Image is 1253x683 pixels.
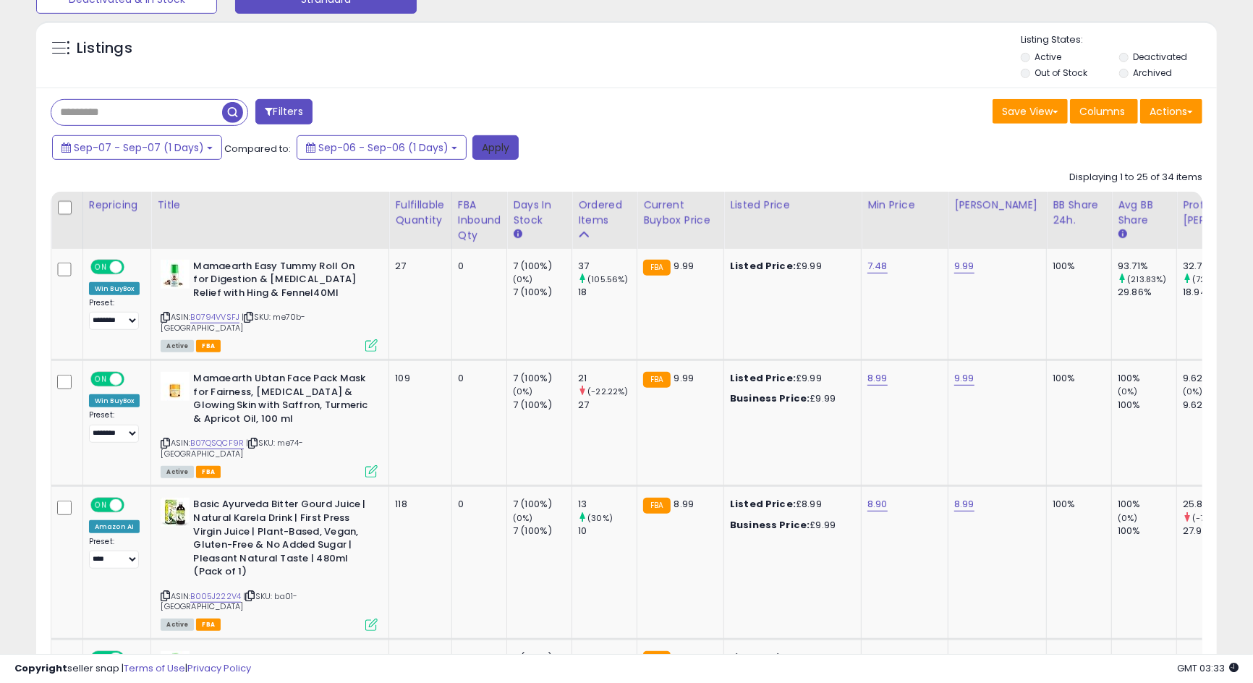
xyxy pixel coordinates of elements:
[1021,33,1217,47] p: Listing States:
[89,410,140,442] div: Preset:
[513,512,533,524] small: (0%)
[1133,51,1187,63] label: Deactivated
[161,372,190,401] img: 31vDq0sJoXL._SL40_.jpg
[92,373,110,386] span: ON
[1133,67,1172,79] label: Archived
[224,142,291,156] span: Compared to:
[187,661,251,675] a: Privacy Policy
[1192,512,1225,524] small: (-7.31%)
[730,519,850,532] div: £9.99
[472,135,519,160] button: Apply
[730,498,850,511] div: £8.99
[1069,171,1202,184] div: Displaying 1 to 25 of 34 items
[1118,228,1126,241] small: Avg BB Share.
[161,372,378,476] div: ASIN:
[297,135,467,160] button: Sep-06 - Sep-06 (1 Days)
[513,399,572,412] div: 7 (100%)
[1118,372,1176,385] div: 100%
[513,372,572,385] div: 7 (100%)
[578,399,637,412] div: 27
[954,497,974,512] a: 8.99
[161,498,190,527] img: 51FLJkcSvHL._SL40_.jpg
[578,198,631,228] div: Ordered Items
[161,260,378,351] div: ASIN:
[89,282,140,295] div: Win BuyBox
[730,259,796,273] b: Listed Price:
[730,372,850,385] div: £9.99
[193,260,369,304] b: Mamaearth Easy Tummy Roll On for Digestion & [MEDICAL_DATA] Relief with Hing & Fennel40Ml
[161,260,190,289] img: 411S9BwnqLL._SL40_.jpg
[578,498,637,511] div: 13
[1070,99,1138,124] button: Columns
[1118,399,1176,412] div: 100%
[122,499,145,512] span: OFF
[513,525,572,538] div: 7 (100%)
[730,371,796,385] b: Listed Price:
[587,273,628,285] small: (105.56%)
[954,259,974,273] a: 9.99
[1118,198,1171,228] div: Avg BB Share
[1035,51,1061,63] label: Active
[161,437,303,459] span: | SKU: me74-[GEOGRAPHIC_DATA]
[190,437,244,449] a: B07QSQCF9R
[513,273,533,285] small: (0%)
[395,198,445,228] div: Fulfillable Quantity
[318,140,449,155] span: Sep-06 - Sep-06 (1 Days)
[730,497,796,511] b: Listed Price:
[578,286,637,299] div: 18
[92,499,110,512] span: ON
[122,373,145,386] span: OFF
[587,512,613,524] small: (30%)
[89,198,145,213] div: Repricing
[954,198,1040,213] div: [PERSON_NAME]
[190,590,241,603] a: B005J222V4
[196,466,221,478] span: FBA
[578,525,637,538] div: 10
[458,498,496,511] div: 0
[14,662,251,676] div: seller snap | |
[161,466,194,478] span: All listings currently available for purchase on Amazon
[196,619,221,631] span: FBA
[193,372,369,429] b: Mamaearth Ubtan Face Pack Mask for Fairness, [MEDICAL_DATA] & Glowing Skin with Saffron, Turmeric...
[1079,104,1125,119] span: Columns
[161,590,297,612] span: | SKU: ba01-[GEOGRAPHIC_DATA]
[1140,99,1202,124] button: Actions
[513,386,533,397] small: (0%)
[1118,525,1176,538] div: 100%
[730,198,855,213] div: Listed Price
[1035,67,1087,79] label: Out of Stock
[124,661,185,675] a: Terms of Use
[643,198,718,228] div: Current Buybox Price
[513,260,572,273] div: 7 (100%)
[161,619,194,631] span: All listings currently available for purchase on Amazon
[513,286,572,299] div: 7 (100%)
[458,198,501,243] div: FBA inbound Qty
[89,298,140,330] div: Preset:
[578,372,637,385] div: 21
[458,260,496,273] div: 0
[1127,273,1166,285] small: (213.83%)
[89,394,140,407] div: Win BuyBox
[77,38,132,59] h5: Listings
[587,386,628,397] small: (-22.22%)
[161,311,305,333] span: | SKU: me70b-[GEOGRAPHIC_DATA]
[513,198,566,228] div: Days In Stock
[89,537,140,569] div: Preset:
[52,135,222,160] button: Sep-07 - Sep-07 (1 Days)
[674,371,695,385] span: 9.99
[1053,498,1100,511] div: 100%
[1177,661,1239,675] span: 2025-09-8 03:33 GMT
[196,340,221,352] span: FBA
[643,372,670,388] small: FBA
[578,260,637,273] div: 37
[730,260,850,273] div: £9.99
[867,497,888,512] a: 8.90
[954,371,974,386] a: 9.99
[74,140,204,155] span: Sep-07 - Sep-07 (1 Days)
[730,392,850,405] div: £9.99
[161,340,194,352] span: All listings currently available for purchase on Amazon
[14,661,67,675] strong: Copyright
[993,99,1068,124] button: Save View
[92,260,110,273] span: ON
[1118,286,1176,299] div: 29.86%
